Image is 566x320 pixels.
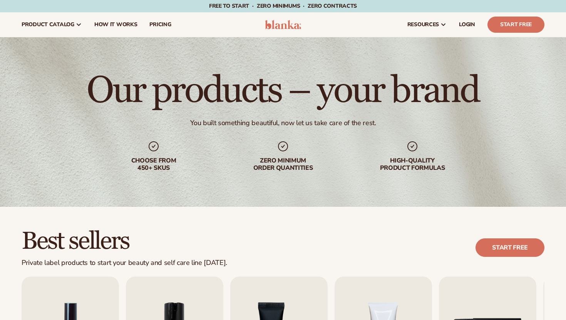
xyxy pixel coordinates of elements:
a: resources [401,12,453,37]
div: Choose from 450+ Skus [104,157,203,172]
a: product catalog [15,12,88,37]
img: logo [265,20,301,29]
span: product catalog [22,22,74,28]
a: Start Free [487,17,544,33]
span: Free to start · ZERO minimums · ZERO contracts [209,2,357,10]
span: How It Works [94,22,137,28]
span: resources [407,22,439,28]
span: pricing [149,22,171,28]
a: Start free [476,238,544,257]
div: You built something beautiful, now let us take care of the rest. [190,119,376,127]
h2: Best sellers [22,228,227,254]
span: LOGIN [459,22,475,28]
div: Private label products to start your beauty and self care line [DATE]. [22,259,227,267]
a: How It Works [88,12,144,37]
a: pricing [143,12,177,37]
div: Zero minimum order quantities [234,157,332,172]
a: LOGIN [453,12,481,37]
div: High-quality product formulas [363,157,462,172]
h1: Our products – your brand [87,72,479,109]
